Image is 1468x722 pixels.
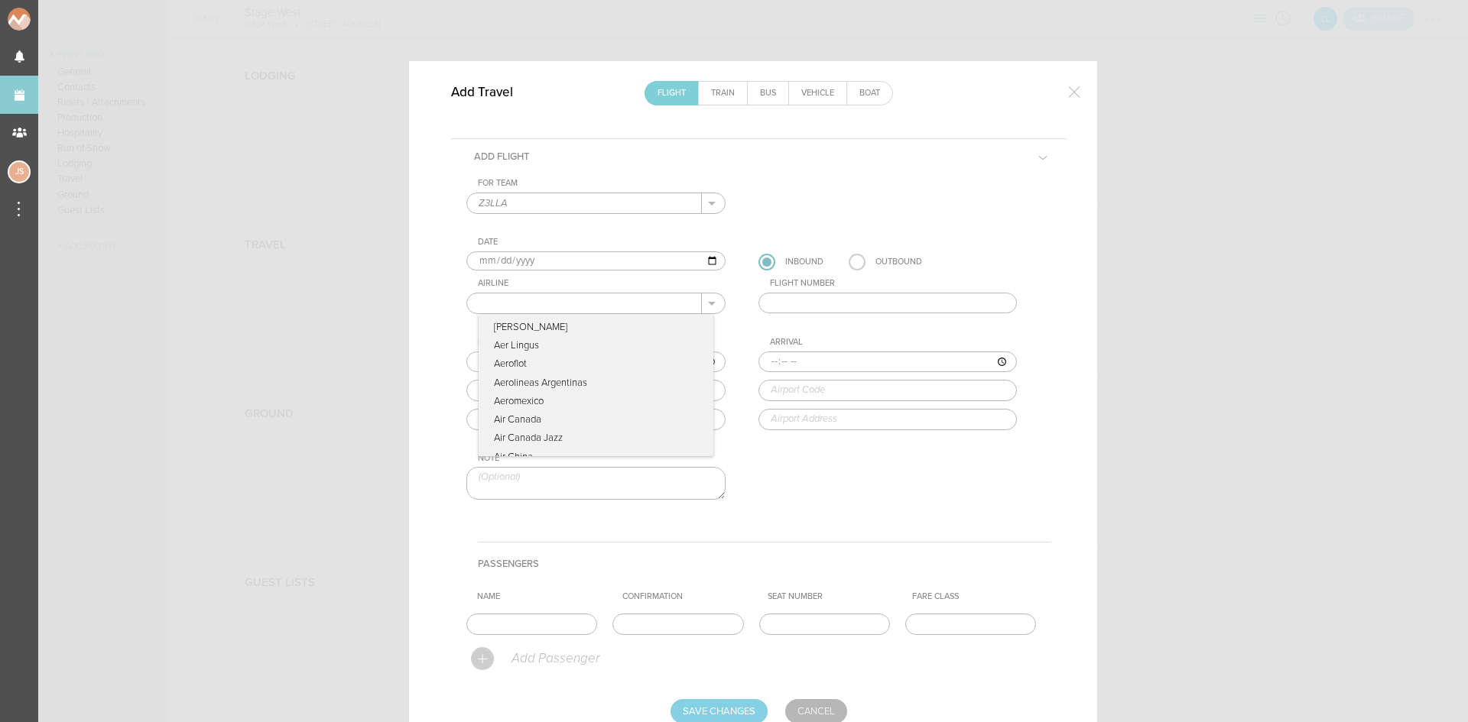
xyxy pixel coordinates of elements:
div: Departure [478,337,726,348]
div: Date [478,237,726,248]
div: Outbound [875,254,922,270]
button: . [702,193,725,213]
a: Boat [847,82,892,105]
div: Jessica Smith [8,160,31,183]
th: Name [471,585,616,608]
input: Airport Address [758,409,1018,430]
input: Airport Address [466,409,726,430]
p: Add Passenger [510,651,599,666]
button: . [702,293,725,313]
p: Air Canada Jazz [479,429,713,447]
h5: Add Flight [463,139,541,174]
h4: Passengers [478,542,1051,585]
th: Confirmation [616,585,762,608]
p: [PERSON_NAME] [479,315,713,336]
input: Airport Code [758,380,1018,401]
a: Add Passenger [471,653,599,662]
a: Flight [645,82,698,105]
a: Bus [748,82,788,105]
input: Select a Team (Required) [467,193,702,213]
a: Train [699,82,747,105]
th: Seat Number [762,585,907,608]
p: Aeroflot [479,355,713,373]
div: Note [478,453,726,464]
div: Flight Number [770,278,1018,289]
p: Aerolineas Argentinas [479,374,713,392]
div: Inbound [785,254,823,270]
img: NOMAD [8,8,94,31]
th: Fare Class [906,585,1051,608]
a: Vehicle [789,82,846,105]
input: ––:–– –– [758,351,1018,373]
p: Aeromexico [479,392,713,410]
input: Airport Code [466,380,726,401]
div: Airline [478,278,726,289]
div: Arrival [770,337,1018,348]
p: Air China [479,448,713,466]
div: For Team [478,178,726,189]
p: Air Canada [479,410,713,429]
input: ––:–– –– [466,351,726,373]
p: Aer Lingus [479,336,713,355]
